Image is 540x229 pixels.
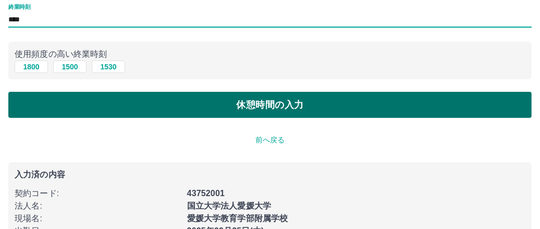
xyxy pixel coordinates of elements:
p: 前へ戻る [8,135,532,146]
p: 法人名 : [15,200,181,212]
button: 1800 [15,61,48,73]
p: 使用頻度の高い終業時刻 [15,48,525,61]
b: 愛媛大学教育学部附属学校 [187,214,288,223]
b: 43752001 [187,189,225,198]
p: 契約コード : [15,187,181,200]
button: 1530 [92,61,125,73]
p: 現場名 : [15,212,181,225]
label: 終業時刻 [8,3,30,11]
button: 休憩時間の入力 [8,92,532,118]
p: 入力済の内容 [15,171,525,179]
b: 国立大学法人愛媛大学 [187,201,272,210]
button: 1500 [53,61,87,73]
